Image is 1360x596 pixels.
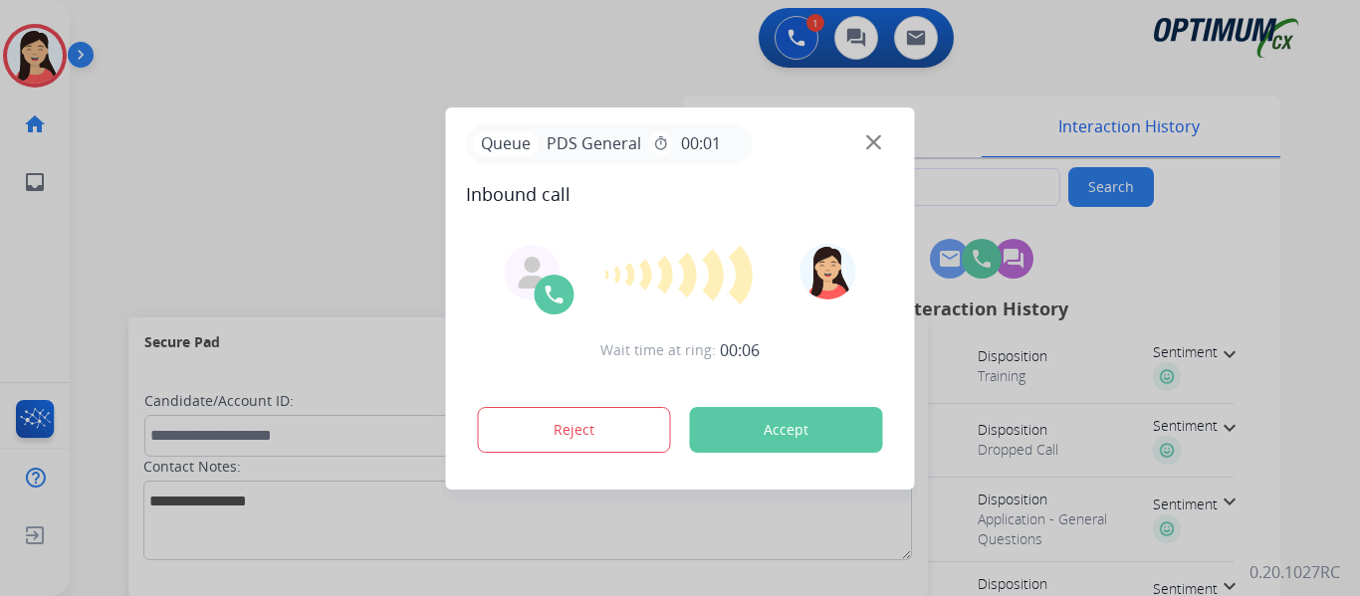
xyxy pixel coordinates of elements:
[866,134,881,149] img: close-button
[799,244,855,299] img: avatar
[478,407,671,453] button: Reject
[539,131,649,155] span: PDS General
[653,135,669,151] mat-icon: timer
[600,340,716,360] span: Wait time at ring:
[517,257,549,289] img: agent-avatar
[543,283,567,306] img: call-icon
[474,131,539,156] p: Queue
[720,338,760,362] span: 00:06
[690,407,883,453] button: Accept
[466,180,895,208] span: Inbound call
[681,131,721,155] span: 00:01
[1249,560,1340,584] p: 0.20.1027RC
